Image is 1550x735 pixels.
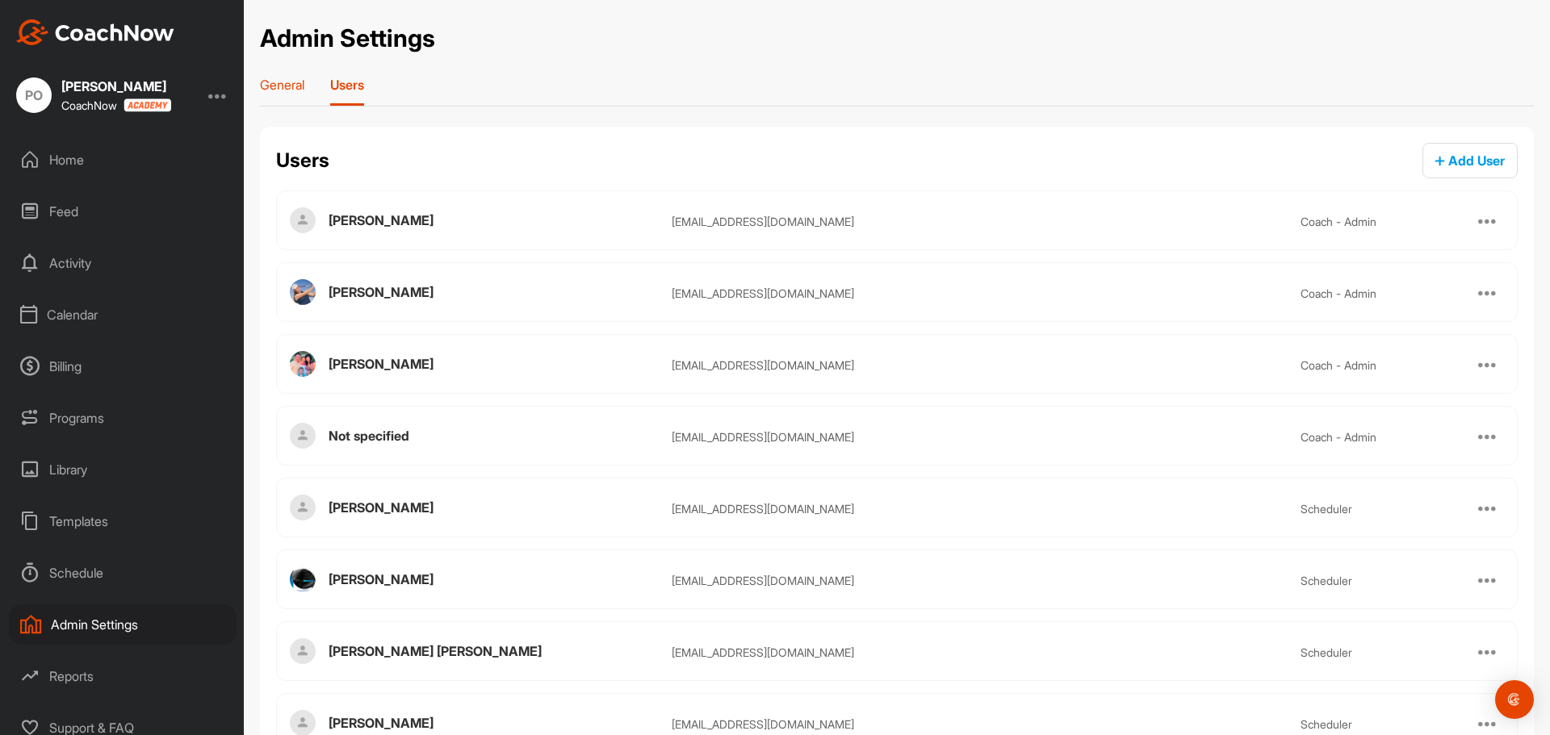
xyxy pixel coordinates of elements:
[16,77,52,113] div: PO
[672,213,1301,230] div: [EMAIL_ADDRESS][DOMAIN_NAME]
[9,553,237,593] div: Schedule
[9,398,237,438] div: Programs
[329,498,672,517] div: [PERSON_NAME]
[329,570,672,589] div: [PERSON_NAME]
[1301,572,1472,589] div: scheduler
[9,294,237,335] div: Calendar
[290,638,316,664] img: profile_image
[124,98,171,112] img: CoachNow acadmey
[290,207,316,233] img: profile_image
[672,644,1301,661] div: [EMAIL_ADDRESS][DOMAIN_NAME]
[61,80,171,93] div: [PERSON_NAME]
[260,77,304,93] p: General
[290,423,316,449] img: profile_image
[329,211,672,230] div: [PERSON_NAME]
[329,426,672,445] div: Not specified
[290,351,316,377] img: profile_image
[672,285,1301,302] div: [EMAIL_ADDRESS][DOMAIN_NAME]
[16,19,174,45] img: CoachNow
[1301,213,1472,230] div: coach - admin
[260,20,435,56] h1: Admin Settings
[1435,152,1505,169] span: Add User
[9,604,237,645] div: Admin Settings
[329,713,672,733] div: [PERSON_NAME]
[1422,143,1518,178] button: Add User
[290,495,316,520] img: profile_image
[672,716,1301,733] div: [EMAIL_ADDRESS][DOMAIN_NAME]
[1495,680,1534,719] div: Open Intercom Messenger
[276,146,329,175] h2: Users
[1301,428,1472,445] div: coach - admin
[330,77,364,93] p: Users
[290,566,316,592] img: profile_image
[9,656,237,696] div: Reports
[1301,716,1472,733] div: scheduler
[9,501,237,541] div: Templates
[9,346,237,386] div: Billing
[1301,644,1472,661] div: scheduler
[9,449,237,490] div: Library
[672,428,1301,445] div: [EMAIL_ADDRESS][DOMAIN_NAME]
[9,140,237,180] div: Home
[329,354,672,374] div: [PERSON_NAME]
[1301,357,1472,374] div: coach - admin
[672,357,1301,374] div: [EMAIL_ADDRESS][DOMAIN_NAME]
[9,191,237,232] div: Feed
[9,243,237,283] div: Activity
[61,98,171,112] div: CoachNow
[1301,500,1472,517] div: scheduler
[672,572,1301,589] div: [EMAIL_ADDRESS][DOMAIN_NAME]
[290,279,316,305] img: profile_image
[1301,285,1472,302] div: coach - admin
[672,500,1301,517] div: [EMAIL_ADDRESS][DOMAIN_NAME]
[329,641,672,661] div: [PERSON_NAME] [PERSON_NAME]
[329,282,672,302] div: [PERSON_NAME]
